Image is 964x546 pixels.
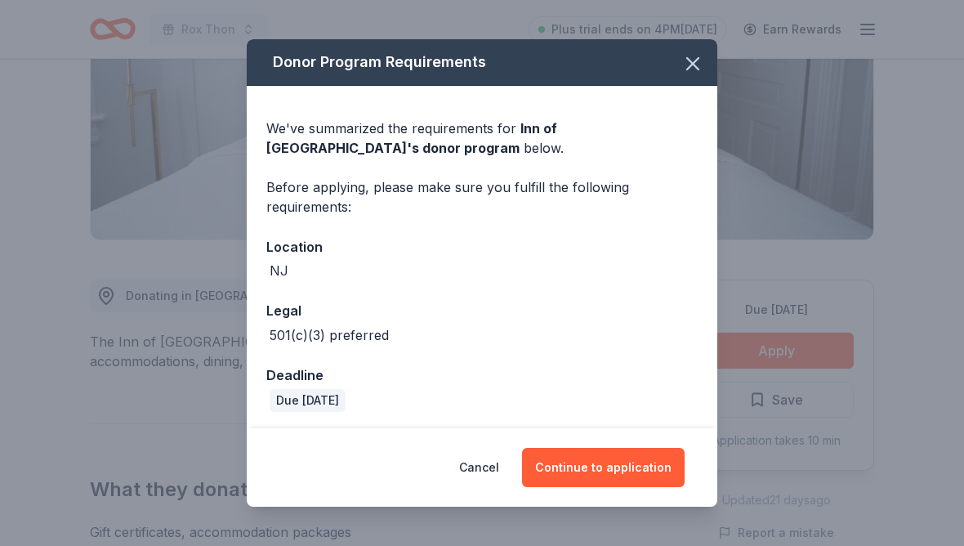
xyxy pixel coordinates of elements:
button: Cancel [459,448,499,487]
button: Continue to application [522,448,685,487]
div: Due [DATE] [270,389,346,412]
div: NJ [270,261,288,280]
div: Location [266,236,698,257]
div: Legal [266,300,698,321]
div: We've summarized the requirements for below. [266,119,698,158]
div: 501(c)(3) preferred [270,325,389,345]
div: Donor Program Requirements [247,39,717,86]
div: Deadline [266,365,698,386]
div: Before applying, please make sure you fulfill the following requirements: [266,177,698,217]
